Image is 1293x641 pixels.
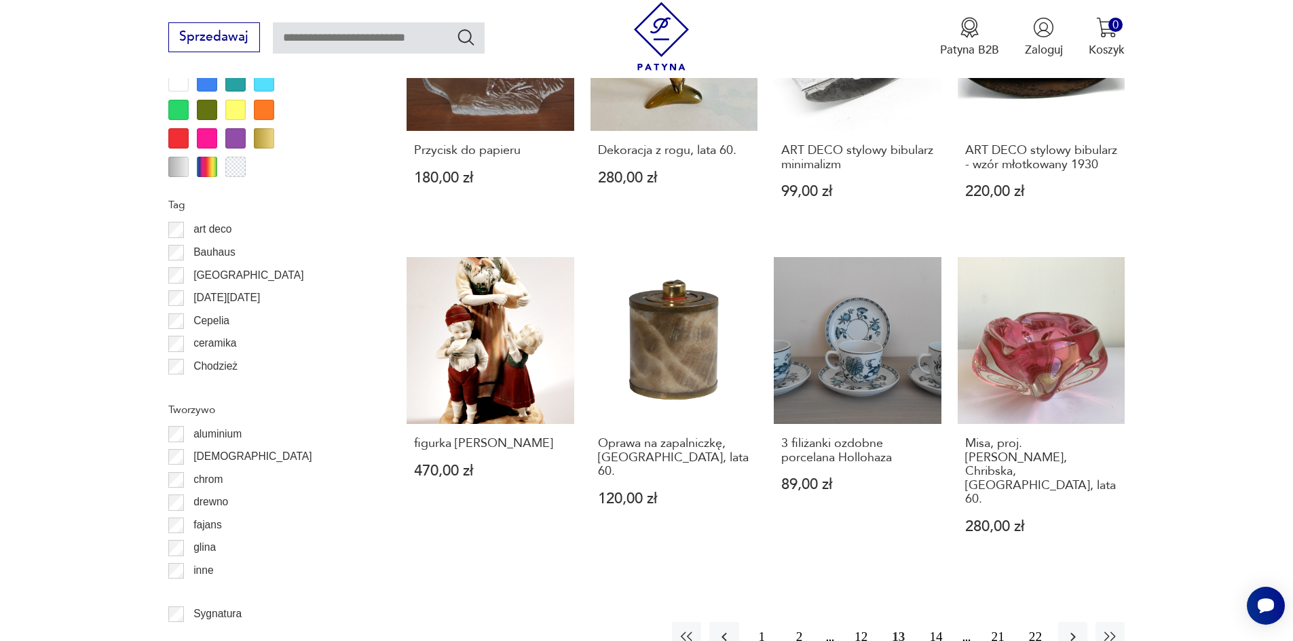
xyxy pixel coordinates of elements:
button: Sprzedawaj [168,22,260,52]
h3: Przycisk do papieru [414,144,567,157]
p: [GEOGRAPHIC_DATA] [193,267,303,284]
p: chrom [193,471,223,488]
h3: ART DECO stylowy bibularz minimalizm [781,144,934,172]
h3: Oprawa na zapalniczkę, [GEOGRAPHIC_DATA], lata 60. [598,437,751,478]
p: art deco [193,220,231,238]
h3: figurka [PERSON_NAME] [414,437,567,450]
a: Oprawa na zapalniczkę, Hiszpania, lata 60.Oprawa na zapalniczkę, [GEOGRAPHIC_DATA], lata 60.120,0... [591,257,758,566]
p: [DATE][DATE] [193,289,260,307]
p: 99,00 zł [781,184,934,199]
h3: Dekoracja z rogu, lata 60. [598,144,751,157]
p: Ćmielów [193,380,234,397]
button: Zaloguj [1025,17,1063,58]
p: Koszyk [1089,42,1125,58]
p: Bauhaus [193,244,236,261]
p: 120,00 zł [598,492,751,506]
iframe: Smartsupp widget button [1247,587,1285,625]
p: inne [193,562,213,579]
p: 470,00 zł [414,464,567,478]
p: aluminium [193,425,242,443]
p: ceramika [193,334,236,352]
p: Sygnatura [193,605,242,623]
p: Tag [168,196,368,214]
h3: ART DECO stylowy bibularz - wzór młotkowany 1930 [965,144,1118,172]
h3: 3 filiżanki ozdobne porcelana Hollohaza [781,437,934,465]
p: 280,00 zł [598,171,751,185]
p: 280,00 zł [965,520,1118,534]
p: 220,00 zł [965,184,1118,199]
p: [DEMOGRAPHIC_DATA] [193,448,312,465]
p: Chodzież [193,357,238,375]
a: 3 filiżanki ozdobne porcelana Hollohaza3 filiżanki ozdobne porcelana Hollohaza89,00 zł [774,257,941,566]
p: Tworzywo [168,401,368,419]
p: 89,00 zł [781,478,934,492]
p: Patyna B2B [940,42,999,58]
div: 0 [1108,18,1123,32]
a: Sprzedawaj [168,33,260,43]
a: Misa, proj. Josef Hospodka, Chribska, Czechy, lata 60.Misa, proj. [PERSON_NAME], Chribska, [GEOGR... [958,257,1125,566]
img: Ikonka użytkownika [1033,17,1054,38]
p: Cepelia [193,312,229,330]
img: Patyna - sklep z meblami i dekoracjami vintage [627,2,696,71]
a: Ikona medaluPatyna B2B [940,17,999,58]
img: Ikona medalu [959,17,980,38]
a: figurka Wilhelm Sfeldfigurka [PERSON_NAME]470,00 zł [407,257,574,566]
p: kamień [193,585,227,602]
button: Szukaj [456,27,476,47]
button: 0Koszyk [1089,17,1125,58]
h3: Misa, proj. [PERSON_NAME], Chribska, [GEOGRAPHIC_DATA], lata 60. [965,437,1118,506]
p: Zaloguj [1025,42,1063,58]
p: fajans [193,516,222,534]
p: drewno [193,493,228,511]
p: glina [193,539,216,556]
p: 180,00 zł [414,171,567,185]
img: Ikona koszyka [1096,17,1117,38]
button: Patyna B2B [940,17,999,58]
